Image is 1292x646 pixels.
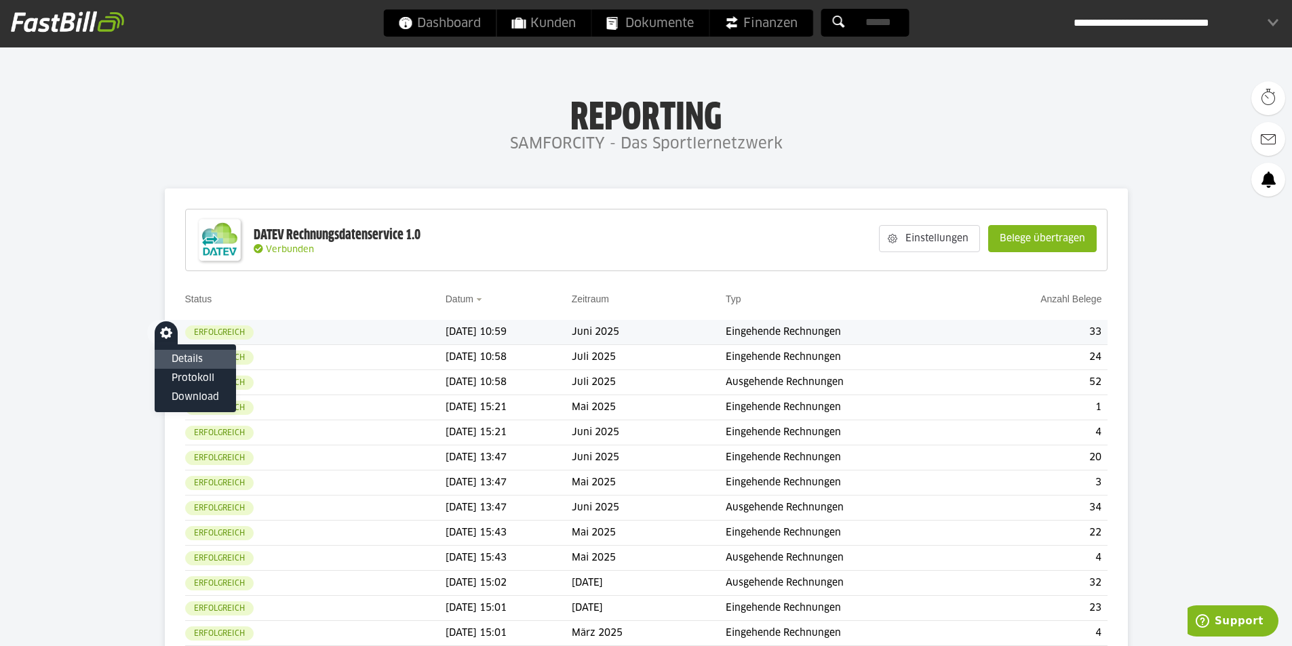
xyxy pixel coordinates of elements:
[11,11,124,33] img: fastbill_logo_white.png
[988,225,1097,252] sl-button: Belege übertragen
[476,298,485,301] img: sort_desc.gif
[185,576,254,590] sl-badge: Erfolgreich
[572,470,726,496] td: Mai 2025
[383,9,496,37] a: Dashboard
[185,426,254,440] sl-badge: Erfolgreich
[572,521,726,546] td: Mai 2025
[496,9,591,37] a: Kunden
[572,596,726,621] td: [DATE]
[969,596,1107,621] td: 23
[446,571,572,596] td: [DATE] 15:02
[969,395,1107,420] td: 1
[969,345,1107,370] td: 24
[266,245,314,254] span: Verbunden
[726,521,969,546] td: Eingehende Rechnungen
[969,621,1107,646] td: 4
[254,226,420,244] div: DATEV Rechnungsdatenservice 1.0
[155,369,236,388] sl-menu-item: Protokoll
[446,294,473,304] a: Datum
[193,213,247,267] img: DATEV-Datenservice Logo
[185,451,254,465] sl-badge: Erfolgreich
[446,445,572,470] td: [DATE] 13:47
[572,571,726,596] td: [DATE]
[709,9,813,37] a: Finanzen
[726,621,969,646] td: Eingehende Rechnungen
[726,496,969,521] td: Ausgehende Rechnungen
[572,621,726,646] td: März 2025
[969,571,1107,596] td: 32
[726,470,969,496] td: Eingehende Rechnungen
[185,551,254,565] sl-badge: Erfolgreich
[726,294,741,304] a: Typ
[185,294,212,304] a: Status
[969,320,1107,345] td: 33
[155,388,236,407] sl-menu-item: Download
[724,9,798,37] span: Finanzen
[511,9,576,37] span: Kunden
[185,526,254,540] sl-badge: Erfolgreich
[572,420,726,445] td: Juni 2025
[1188,605,1278,639] iframe: Öffnet ein Widget, in dem Sie weitere Informationen finden
[726,370,969,395] td: Ausgehende Rechnungen
[398,9,481,37] span: Dashboard
[446,496,572,521] td: [DATE] 13:47
[726,420,969,445] td: Eingehende Rechnungen
[446,621,572,646] td: [DATE] 15:01
[726,320,969,345] td: Eingehende Rechnungen
[185,501,254,515] sl-badge: Erfolgreich
[726,395,969,420] td: Eingehende Rechnungen
[185,325,254,340] sl-badge: Erfolgreich
[606,9,694,37] span: Dokumente
[572,370,726,395] td: Juli 2025
[446,395,572,420] td: [DATE] 15:21
[969,420,1107,445] td: 4
[591,9,709,37] a: Dokumente
[446,470,572,496] td: [DATE] 13:47
[446,370,572,395] td: [DATE] 10:58
[446,345,572,370] td: [DATE] 10:58
[572,320,726,345] td: Juni 2025
[726,445,969,470] td: Eingehende Rechnungen
[969,521,1107,546] td: 22
[446,420,572,445] td: [DATE] 15:21
[572,294,609,304] a: Zeitraum
[136,96,1156,131] h1: Reporting
[879,225,980,252] sl-button: Einstellungen
[969,546,1107,571] td: 4
[572,496,726,521] td: Juni 2025
[572,546,726,571] td: Mai 2025
[726,345,969,370] td: Eingehende Rechnungen
[572,445,726,470] td: Juni 2025
[969,370,1107,395] td: 52
[726,546,969,571] td: Ausgehende Rechnungen
[726,571,969,596] td: Ausgehende Rechnungen
[726,596,969,621] td: Eingehende Rechnungen
[446,596,572,621] td: [DATE] 15:01
[572,395,726,420] td: Mai 2025
[185,626,254,641] sl-badge: Erfolgreich
[185,476,254,490] sl-badge: Erfolgreich
[446,320,572,345] td: [DATE] 10:59
[155,350,236,369] sl-menu-item: Details
[969,470,1107,496] td: 3
[969,445,1107,470] td: 20
[969,496,1107,521] td: 34
[1040,294,1101,304] a: Anzahl Belege
[446,521,572,546] td: [DATE] 15:43
[572,345,726,370] td: Juli 2025
[185,601,254,615] sl-badge: Erfolgreich
[446,546,572,571] td: [DATE] 15:43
